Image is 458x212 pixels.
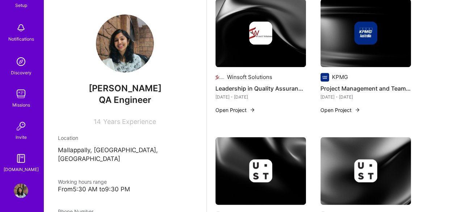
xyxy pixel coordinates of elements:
img: Company logo [249,21,272,45]
img: User Avatar [14,183,28,198]
div: [DATE] - [DATE] [215,93,306,101]
img: teamwork [14,87,28,101]
img: Company logo [320,73,329,82]
h4: Project Management and Team Leadership in Consulting [320,84,411,93]
img: Company logo [354,159,377,182]
span: [PERSON_NAME] [58,83,192,94]
img: Company logo [215,73,224,82]
div: [DOMAIN_NAME] [4,166,39,173]
div: Setup [15,1,27,9]
div: Missions [12,101,30,109]
div: Winsoft Solutions [227,73,272,81]
div: Location [58,134,192,142]
span: QA Engineer [99,95,151,105]
img: arrow-right [354,107,360,113]
div: KPMG [332,73,348,81]
button: Open Project [215,106,255,114]
img: Invite [14,119,28,133]
div: From 5:30 AM to 9:30 PM [58,186,192,193]
img: guide book [14,151,28,166]
img: Company logo [249,159,272,182]
img: arrow-right [249,107,255,113]
a: User Avatar [12,183,30,198]
img: bell [14,21,28,35]
span: Working hours range [58,179,107,185]
h4: Leadership in Quality Assurance for Healthcare Solutions [215,84,306,93]
span: Years Experience [103,118,156,125]
div: Discovery [11,69,31,76]
img: User Avatar [96,14,154,72]
span: 14 [94,118,101,125]
img: cover [215,137,306,205]
div: Invite [16,133,27,141]
img: discovery [14,54,28,69]
button: Open Project [320,106,360,114]
div: Notifications [8,35,34,43]
img: cover [320,137,411,205]
p: Mallappally, [GEOGRAPHIC_DATA], [GEOGRAPHIC_DATA] [58,146,192,163]
img: Company logo [354,21,377,45]
div: [DATE] - [DATE] [320,93,411,101]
